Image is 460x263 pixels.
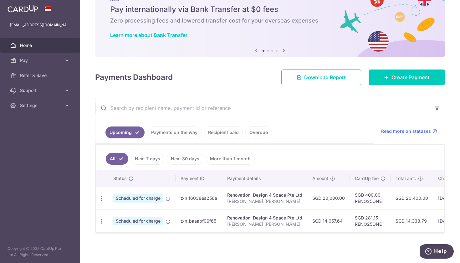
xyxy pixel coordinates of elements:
td: SGD 20,400.00 [391,187,433,209]
input: Search by recipient name, payment id or reference [95,98,430,118]
a: Read more on statuses [381,128,437,134]
a: Download Report [281,70,361,85]
td: txn_16038ea256a [176,187,222,209]
a: Learn more about Bank Transfer [110,32,187,38]
th: Payment ID [176,170,222,187]
span: Refer & Save [20,72,61,79]
h4: Payments Dashboard [95,72,173,83]
th: Payment details [222,170,307,187]
div: Renovation. Design 4 Space Pte Ltd [227,215,302,221]
h6: Zero processing fees and lowered transfer cost for your overseas expenses [110,17,430,24]
p: [PERSON_NAME] [PERSON_NAME] [227,221,302,227]
span: Status [113,175,127,182]
td: SGD 400.00 RENO25ONE [350,187,391,209]
span: Amount [312,175,328,182]
span: Settings [20,102,61,109]
a: Payments on the way [147,126,202,138]
p: [PERSON_NAME] [PERSON_NAME] [227,198,302,204]
span: Home [20,42,61,49]
span: Support [20,87,61,94]
div: Renovation. Design 4 Space Pte Ltd [227,192,302,198]
span: Scheduled for charge [113,194,163,203]
td: SGD 281.15 RENO25ONE [350,209,391,232]
img: CardUp [8,5,38,13]
iframe: Opens a widget where you can find more information [420,244,454,260]
a: More than 1 month [206,153,255,165]
a: Overdue [245,126,272,138]
a: Create Payment [369,70,445,85]
a: All [106,153,128,165]
span: Scheduled for charge [113,217,163,225]
td: SGD 20,000.00 [307,187,350,209]
td: txn_baaabf06f65 [176,209,222,232]
p: [EMAIL_ADDRESS][DOMAIN_NAME] [10,22,70,28]
a: Next 30 days [167,153,203,165]
td: SGD 14,057.64 [307,209,350,232]
h5: Pay internationally via Bank Transfer at $0 fees [110,4,430,14]
a: Next 7 days [131,153,164,165]
td: SGD 14,338.79 [391,209,433,232]
span: Pay [20,57,61,64]
span: CardUp fee [355,175,379,182]
span: Create Payment [391,74,430,81]
span: Download Report [304,74,346,81]
span: Read more on statuses [381,128,431,134]
a: Upcoming [105,126,145,138]
a: Recipient paid [204,126,243,138]
span: Total amt. [396,175,416,182]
